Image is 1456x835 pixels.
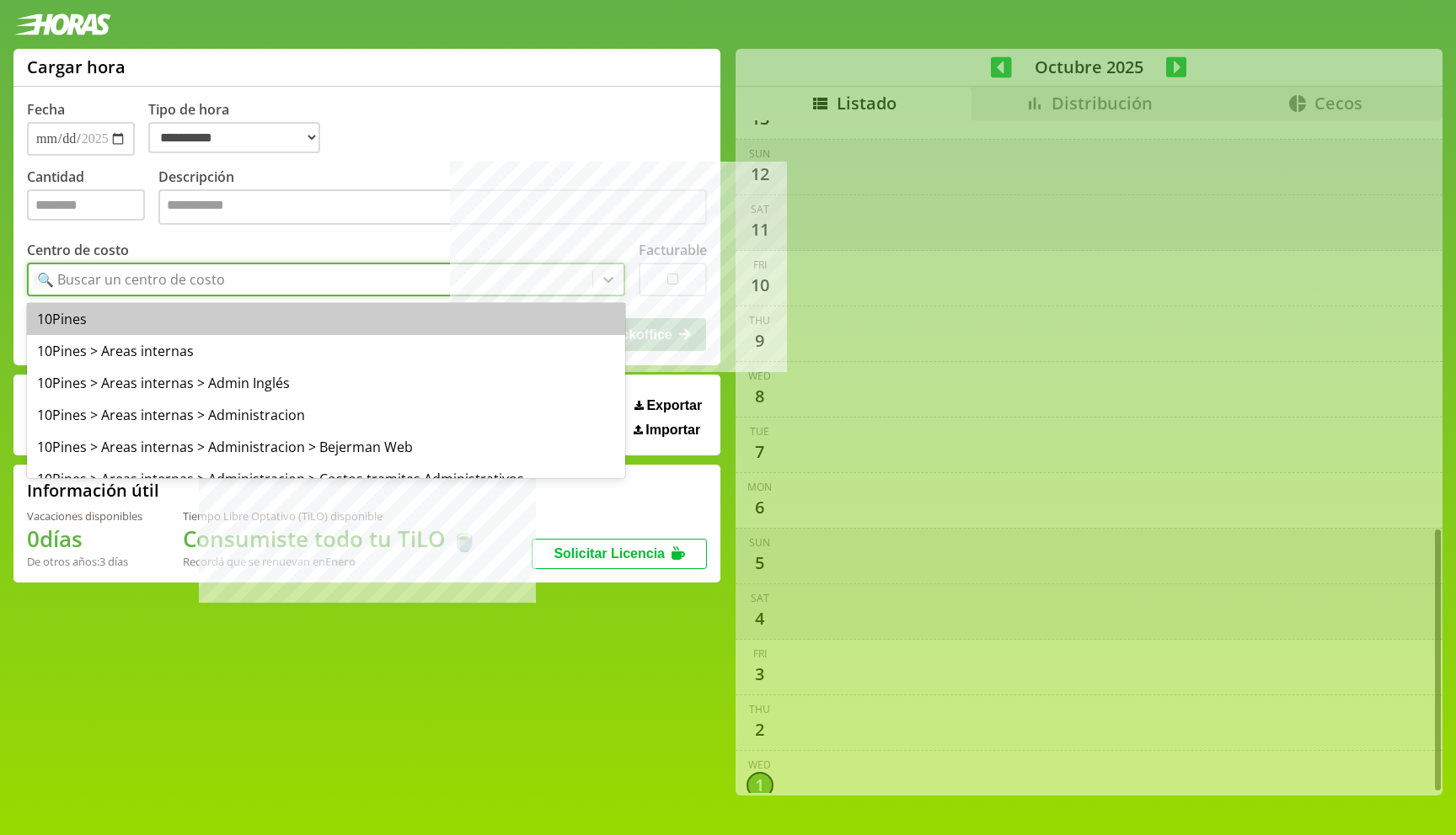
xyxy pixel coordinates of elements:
[325,554,356,569] b: Enero
[629,397,707,414] button: Exportar
[639,241,707,259] label: Facturable
[148,100,334,156] label: Tipo de hora
[183,524,478,554] h1: Consumiste todo tu TiLO 🍵
[37,270,225,289] div: 🔍 Buscar un centro de costo
[183,508,478,524] div: Tiempo Libre Optativo (TiLO) disponible
[27,554,142,569] div: De otros años: 3 días
[27,241,129,259] label: Centro de costo
[27,399,625,431] div: 10Pines > Areas internas > Administracion
[158,189,707,225] textarea: Descripción
[27,431,625,463] div: 10Pines > Areas internas > Administracion > Bejerman Web
[27,189,145,221] input: Cantidad
[158,168,707,229] label: Descripción
[27,367,625,399] div: 10Pines > Areas internas > Admin Inglés
[183,554,478,569] div: Recordá que se renuevan en
[645,423,700,438] span: Importar
[27,168,158,229] label: Cantidad
[646,398,702,413] span: Exportar
[13,13,111,35] img: logotipo
[532,539,707,569] button: Solicitar Licencia
[148,122,320,153] select: Tipo de hora
[27,303,625,335] div: 10Pines
[27,463,625,495] div: 10Pines > Areas internas > Administracion > Costos tramites Administrativos
[27,508,142,524] div: Vacaciones disponibles
[27,524,142,554] h1: 0 días
[27,335,625,367] div: 10Pines > Areas internas
[27,100,65,119] label: Fecha
[27,479,159,502] h2: Información útil
[27,56,126,78] h1: Cargar hora
[554,546,665,561] span: Solicitar Licencia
